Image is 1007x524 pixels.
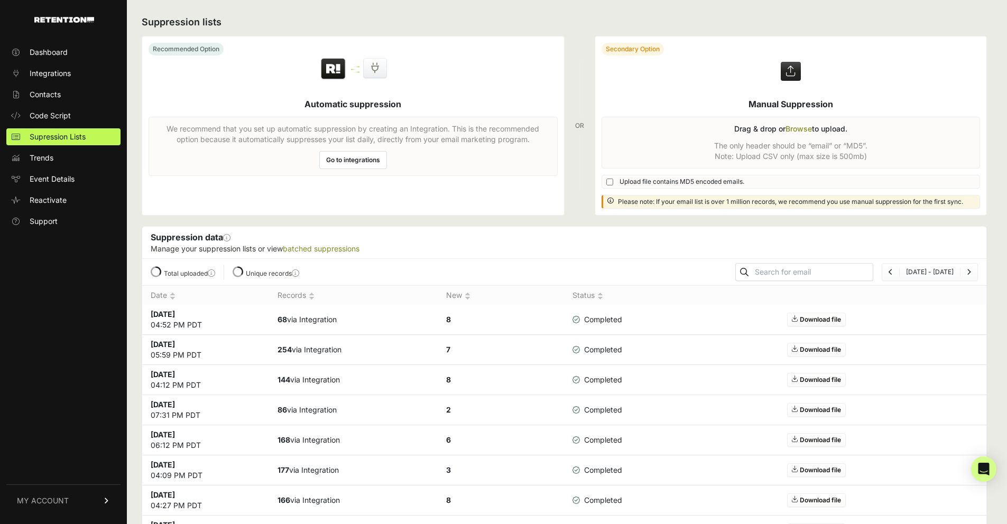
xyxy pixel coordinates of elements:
a: Trends [6,149,121,166]
th: Date [142,286,269,305]
p: We recommend that you set up automatic suppression by creating an Integration. This is the recomm... [155,124,551,145]
strong: 7 [446,345,450,354]
strong: 2 [446,405,451,414]
strong: 144 [278,375,290,384]
p: Manage your suppression lists or view [151,244,978,254]
strong: 86 [278,405,287,414]
span: Contacts [30,89,61,100]
a: Download file [787,403,846,417]
span: Completed [572,344,622,355]
span: Completed [572,375,622,385]
td: via Integration [269,305,438,335]
strong: 6 [446,435,451,444]
strong: 8 [446,375,451,384]
td: 05:59 PM PDT [142,335,269,365]
span: Support [30,216,58,227]
img: integration [351,66,359,68]
td: via Integration [269,365,438,395]
h2: Suppression lists [142,15,987,30]
strong: [DATE] [151,340,175,349]
a: Download file [787,463,846,477]
img: no_sort-eaf950dc5ab64cae54d48a5578032e96f70b2ecb7d747501f34c8f2db400fb66.gif [465,292,470,300]
a: Next [967,268,971,276]
label: Total uploaded [164,269,215,277]
th: Status [564,286,649,305]
td: 07:31 PM PDT [142,395,269,425]
a: Download file [787,493,846,507]
a: Code Script [6,107,121,124]
strong: 8 [446,315,451,324]
td: 04:12 PM PDT [142,365,269,395]
a: Integrations [6,65,121,82]
label: Unique records [246,269,299,277]
strong: [DATE] [151,460,175,469]
span: Dashboard [30,47,68,58]
span: Completed [572,435,622,445]
span: MY ACCOUNT [17,495,69,506]
span: Code Script [30,110,71,121]
div: OR [575,36,584,216]
a: batched suppressions [283,244,359,253]
strong: 3 [446,465,451,474]
a: Support [6,213,121,230]
li: [DATE] - [DATE] [899,268,960,276]
a: Contacts [6,86,121,103]
img: no_sort-eaf950dc5ab64cae54d48a5578032e96f70b2ecb7d747501f34c8f2db400fb66.gif [309,292,315,300]
strong: 166 [278,495,290,504]
strong: 68 [278,315,287,324]
a: Event Details [6,171,121,188]
td: via Integration [269,425,438,455]
div: Recommended Option [149,43,224,55]
img: no_sort-eaf950dc5ab64cae54d48a5578032e96f70b2ecb7d747501f34c8f2db400fb66.gif [170,292,175,300]
img: Retention [320,58,347,81]
span: Supression Lists [30,132,86,142]
a: MY ACCOUNT [6,484,121,517]
strong: 254 [278,345,292,354]
strong: [DATE] [151,430,175,439]
a: Supression Lists [6,128,121,145]
h5: Automatic suppression [304,98,401,110]
div: Open Intercom Messenger [971,456,996,482]
input: Search for email [753,265,873,279]
a: Reactivate [6,192,121,209]
span: Integrations [30,68,71,79]
strong: [DATE] [151,310,175,319]
td: 04:27 PM PDT [142,485,269,516]
a: Download file [787,313,846,326]
img: no_sort-eaf950dc5ab64cae54d48a5578032e96f70b2ecb7d747501f34c8f2db400fb66.gif [597,292,603,300]
td: 04:09 PM PDT [142,455,269,485]
strong: [DATE] [151,370,175,379]
td: via Integration [269,335,438,365]
td: 06:12 PM PDT [142,425,269,455]
input: Upload file contains MD5 encoded emails. [606,179,613,185]
a: Previous [889,268,893,276]
div: Suppression data [142,227,986,258]
td: via Integration [269,455,438,485]
th: Records [269,286,438,305]
span: Event Details [30,174,75,184]
strong: 177 [278,465,289,474]
td: via Integration [269,485,438,516]
strong: 168 [278,435,290,444]
strong: 8 [446,495,451,504]
strong: [DATE] [151,400,175,409]
nav: Page navigation [882,263,978,281]
a: Dashboard [6,44,121,61]
img: integration [351,69,359,70]
td: 04:52 PM PDT [142,305,269,335]
a: Download file [787,343,846,357]
th: New [438,286,565,305]
span: Completed [572,314,622,325]
a: Download file [787,373,846,387]
strong: [DATE] [151,490,175,499]
span: Reactivate [30,195,67,205]
td: via Integration [269,395,438,425]
a: Go to integrations [319,151,387,169]
img: Retention.com [34,17,94,23]
a: Download file [787,433,846,447]
span: Completed [572,495,622,506]
img: integration [351,71,359,73]
span: Trends [30,153,53,163]
span: Completed [572,405,622,415]
span: Upload file contains MD5 encoded emails. [620,177,744,186]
